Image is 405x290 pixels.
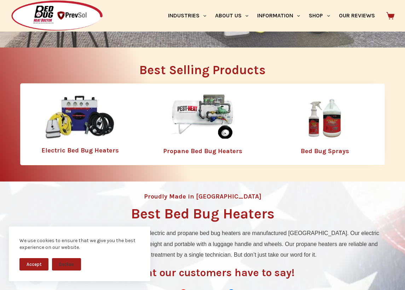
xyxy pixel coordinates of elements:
[41,146,119,154] a: Electric Bed Bug Heaters
[110,267,295,278] h3: See what our customers have to say!
[144,193,261,200] h4: Proudly Made in [GEOGRAPHIC_DATA]
[52,258,81,271] button: Decline
[301,147,349,155] a: Bed Bug Sprays
[19,237,140,251] div: We use cookies to ensure that we give you the best experience on our website.
[19,258,48,271] button: Accept
[131,207,274,221] h1: Best Bed Bug Heaters
[24,228,381,260] p: What makes our bed bug heaters the best? Our electric and propane bed bug heaters are manufacture...
[6,3,27,24] button: Open LiveChat chat widget
[163,147,242,155] a: Propane Bed Bug Heaters
[20,64,385,76] h2: Best Selling Products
